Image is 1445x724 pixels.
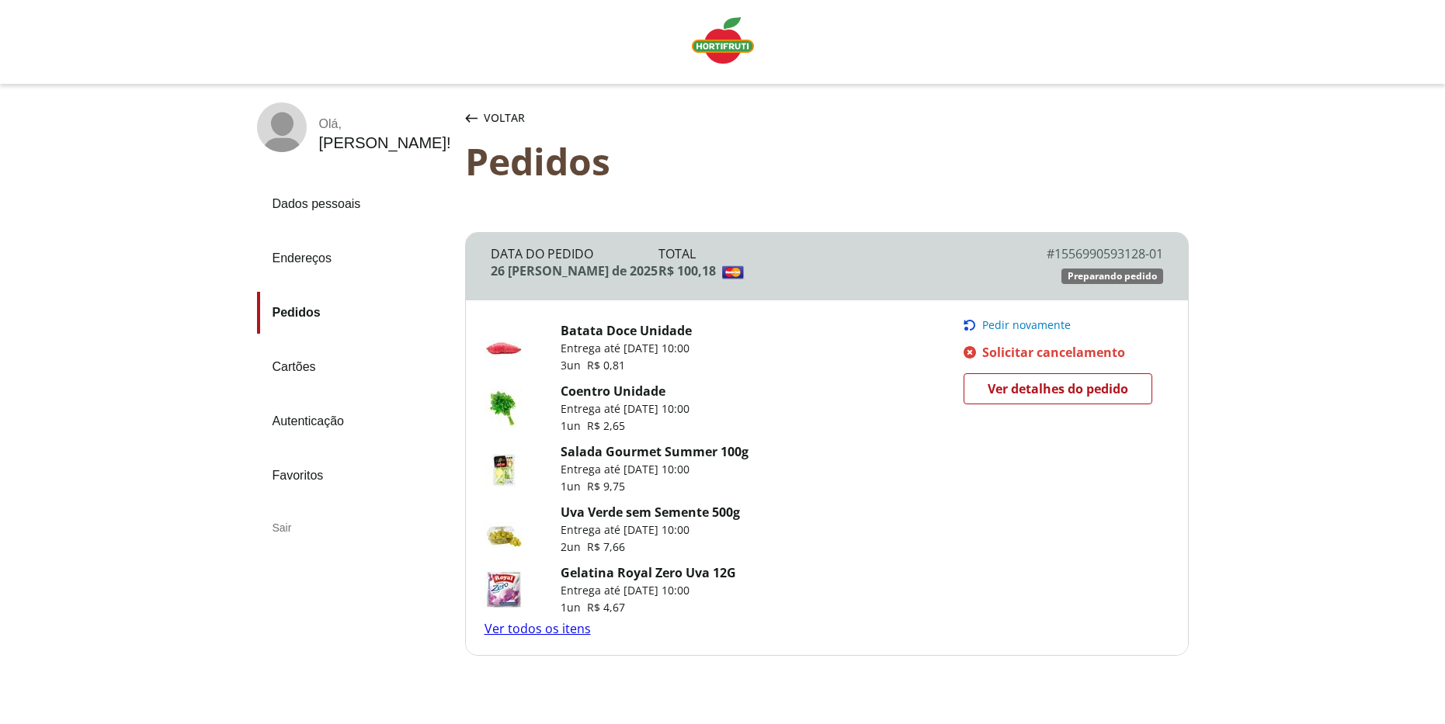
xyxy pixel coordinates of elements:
[587,539,625,554] span: R$ 7,66
[561,522,740,538] p: Entrega até [DATE] 10:00
[587,358,625,372] span: R$ 0,81
[257,509,453,546] div: Sair
[561,341,692,356] p: Entrega até [DATE] 10:00
[491,262,659,279] div: 26 [PERSON_NAME] de 2025
[465,140,1189,182] div: Pedidos
[692,17,754,64] img: Logo
[1068,270,1157,282] span: Preparando pedido
[257,183,453,225] a: Dados pessoais
[319,117,451,131] div: Olá ,
[561,401,690,417] p: Entrega até [DATE] 10:00
[561,322,692,339] a: Batata Doce Unidade
[485,389,523,428] img: Coentro Unidade
[686,11,760,73] a: Logo
[561,443,749,460] a: Salada Gourmet Summer 100g
[462,102,528,133] button: Voltar
[257,237,453,279] a: Endereços
[319,134,451,152] div: [PERSON_NAME] !
[658,262,995,279] div: R$ 100,18
[988,377,1128,400] span: Ver detalhes do pedido
[485,328,523,367] img: Batata Doce Unidade
[484,110,525,126] span: Voltar
[587,600,625,615] span: R$ 4,67
[561,539,587,554] span: 2 un
[561,479,587,494] span: 1 un
[257,292,453,334] a: Pedidos
[995,245,1163,262] div: # 1556990593128-01
[485,620,591,637] a: Ver todos os itens
[982,319,1071,331] span: Pedir novamente
[964,319,1162,331] button: Pedir novamente
[485,570,523,609] img: Gelatina Royal Zero Uva 12G
[587,418,625,433] span: R$ 2,65
[257,455,453,497] a: Favoritos
[561,564,736,581] a: Gelatina Royal Zero Uva 12G
[561,583,736,598] p: Entrega até [DATE] 10:00
[561,504,740,521] a: Uva Verde sem Semente 500g
[587,479,625,494] span: R$ 9,75
[485,449,523,488] img: Salada Gourmet Summer 100g
[982,344,1125,361] span: Solicitar cancelamento
[491,245,659,262] div: Data do Pedido
[485,510,523,549] img: Uva Verde sem Semente 500g
[561,358,587,372] span: 3 un
[561,383,665,400] a: Coentro Unidade
[658,245,995,262] div: Total
[561,600,587,615] span: 1 un
[257,346,453,388] a: Cartões
[561,462,749,477] p: Entrega até [DATE] 10:00
[257,400,453,442] a: Autenticação
[964,344,1162,361] a: Solicitar cancelamento
[964,373,1152,404] a: Ver detalhes do pedido
[561,418,587,433] span: 1 un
